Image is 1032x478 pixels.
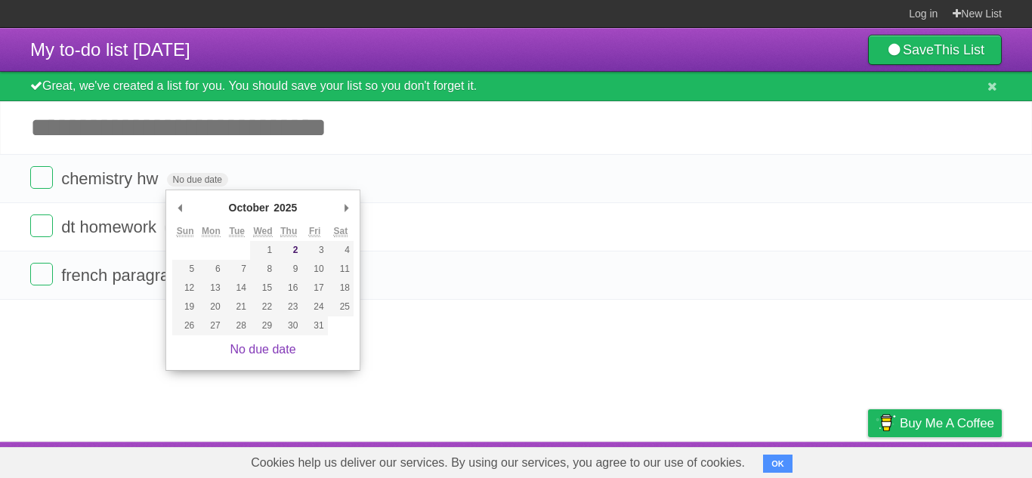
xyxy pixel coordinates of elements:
[276,316,301,335] button: 30
[250,241,276,260] button: 1
[202,226,221,237] abbr: Monday
[328,241,354,260] button: 4
[30,214,53,237] label: Done
[224,260,250,279] button: 7
[717,446,778,474] a: Developers
[250,279,276,298] button: 15
[280,226,297,237] abbr: Thursday
[328,298,354,316] button: 25
[301,260,327,279] button: 10
[227,196,272,219] div: October
[172,260,198,279] button: 5
[61,169,162,188] span: chemistry hw
[301,279,327,298] button: 17
[198,298,224,316] button: 20
[224,316,250,335] button: 28
[301,241,327,260] button: 3
[338,196,354,219] button: Next Month
[848,446,888,474] a: Privacy
[224,298,250,316] button: 21
[876,410,896,436] img: Buy me a coffee
[334,226,348,237] abbr: Saturday
[198,316,224,335] button: 27
[250,298,276,316] button: 22
[934,42,984,57] b: This List
[167,173,228,187] span: No due date
[276,241,301,260] button: 2
[30,263,53,285] label: Done
[177,226,194,237] abbr: Sunday
[797,446,830,474] a: Terms
[328,260,354,279] button: 11
[30,39,190,60] span: My to-do list [DATE]
[198,260,224,279] button: 6
[230,343,295,356] a: No due date
[172,316,198,335] button: 26
[271,196,299,219] div: 2025
[61,266,192,285] span: french paragraph
[172,196,187,219] button: Previous Month
[328,279,354,298] button: 18
[236,448,760,478] span: Cookies help us deliver our services. By using our services, you agree to our use of cookies.
[301,298,327,316] button: 24
[301,316,327,335] button: 31
[198,279,224,298] button: 13
[900,410,994,436] span: Buy me a coffee
[763,455,793,473] button: OK
[907,446,1002,474] a: Suggest a feature
[253,226,272,237] abbr: Wednesday
[61,217,160,236] span: dt homework
[224,279,250,298] button: 14
[172,298,198,316] button: 19
[250,316,276,335] button: 29
[276,298,301,316] button: 23
[276,260,301,279] button: 9
[172,279,198,298] button: 12
[30,166,53,189] label: Done
[667,446,699,474] a: About
[229,226,244,237] abbr: Tuesday
[868,409,1002,437] a: Buy me a coffee
[309,226,320,237] abbr: Friday
[868,35,1002,65] a: SaveThis List
[250,260,276,279] button: 8
[276,279,301,298] button: 16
